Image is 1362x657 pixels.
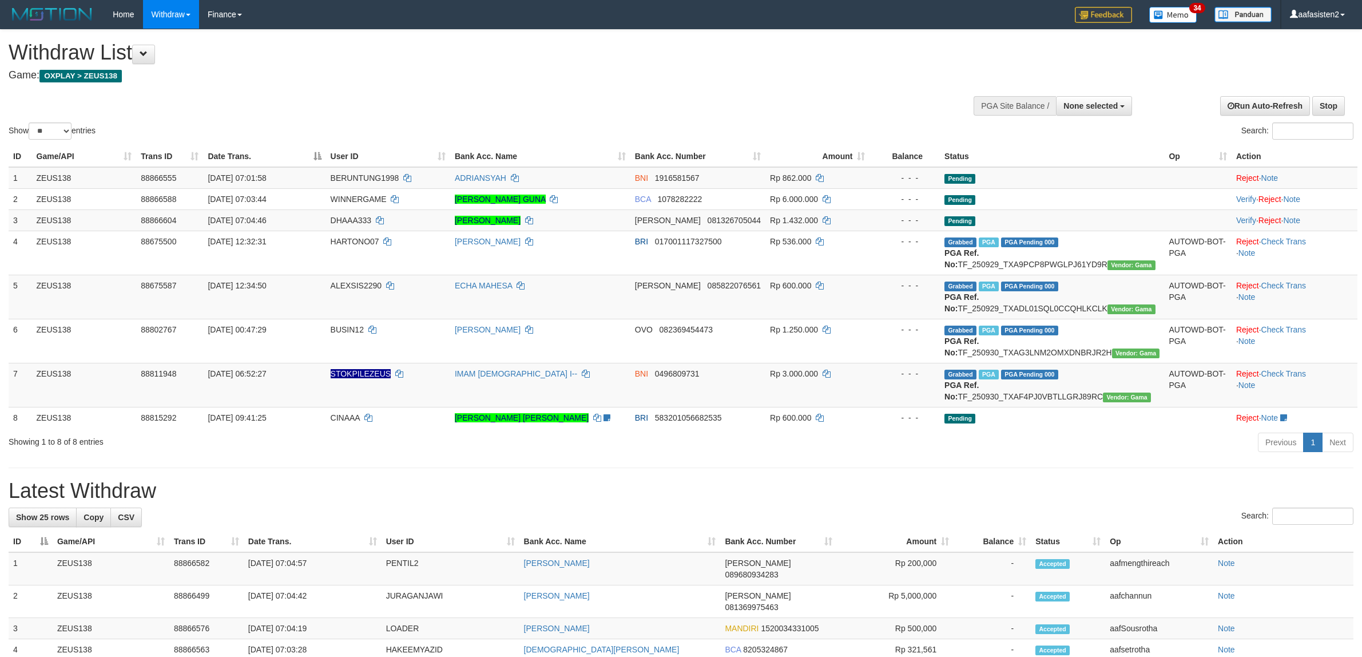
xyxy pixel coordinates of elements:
span: BNI [635,369,648,378]
span: 88866555 [141,173,176,183]
span: 88802767 [141,325,176,334]
a: ECHA MAHESA [455,281,512,290]
td: aafmengthireach [1105,552,1213,585]
td: 4 [9,231,32,275]
span: PGA Pending [1001,370,1058,379]
span: Copy 082369454473 to clipboard [660,325,713,334]
span: Marked by aaftrukkakada [979,238,999,247]
td: 3 [9,209,32,231]
th: ID [9,146,32,167]
span: Marked by aafsreyleap [979,326,999,335]
td: [DATE] 07:04:19 [244,618,382,639]
div: - - - [874,412,935,424]
td: PENTIL2 [382,552,519,585]
div: - - - [874,172,935,184]
td: 3 [9,618,53,639]
a: CSV [110,508,142,527]
th: User ID: activate to sort column ascending [326,146,450,167]
a: Note [1238,381,1256,390]
td: 8 [9,407,32,428]
span: MANDIRI [725,624,759,633]
span: Pending [944,216,975,226]
b: PGA Ref. No: [944,292,979,313]
span: None selected [1063,101,1118,110]
a: [PERSON_NAME] [524,559,590,568]
div: - - - [874,324,935,335]
span: BUSIN12 [331,325,364,334]
span: BNI [635,173,648,183]
a: Verify [1236,216,1256,225]
span: Rp 536.000 [770,237,811,246]
span: Copy 085822076561 to clipboard [708,281,761,290]
a: ADRIANSYAH [455,173,506,183]
a: Reject [1258,216,1281,225]
span: Accepted [1035,559,1070,569]
td: · · [1232,231,1357,275]
a: Reject [1236,369,1259,378]
span: BERUNTUNG1998 [331,173,399,183]
td: 1 [9,552,53,585]
span: [DATE] 09:41:25 [208,413,266,422]
span: BCA [635,195,651,204]
td: - [954,585,1031,618]
span: Copy 1916581567 to clipboard [655,173,700,183]
a: Copy [76,508,111,527]
th: Bank Acc. Number: activate to sort column ascending [630,146,765,167]
div: - - - [874,280,935,291]
a: [PERSON_NAME] [455,325,521,334]
a: Note [1238,292,1256,302]
span: CINAAA [331,413,360,422]
a: Previous [1258,433,1304,452]
span: [DATE] 07:03:44 [208,195,266,204]
div: - - - [874,236,935,247]
th: Trans ID: activate to sort column ascending [136,146,203,167]
a: Run Auto-Refresh [1220,96,1310,116]
span: Copy 081369975463 to clipboard [725,603,778,612]
td: ZEUS138 [32,407,137,428]
td: · · [1232,275,1357,319]
span: Pending [944,174,975,184]
a: Note [1238,248,1256,258]
a: Next [1322,433,1353,452]
img: Feedback.jpg [1075,7,1132,23]
span: Copy 1078282222 to clipboard [657,195,702,204]
span: PGA Pending [1001,282,1058,291]
th: Balance [869,146,940,167]
a: Reject [1236,325,1259,334]
h1: Latest Withdraw [9,480,1353,502]
span: Show 25 rows [16,513,69,522]
a: Note [1238,337,1256,346]
span: 88815292 [141,413,176,422]
th: Bank Acc. Number: activate to sort column ascending [720,531,837,552]
a: Verify [1236,195,1256,204]
span: [PERSON_NAME] [635,216,701,225]
span: 88866588 [141,195,176,204]
td: 2 [9,585,53,618]
span: [DATE] 07:01:58 [208,173,266,183]
a: Stop [1312,96,1345,116]
span: Copy 089680934283 to clipboard [725,570,778,579]
label: Search: [1241,122,1353,140]
a: [PERSON_NAME] [524,591,590,600]
td: AUTOWD-BOT-PGA [1164,363,1231,407]
span: [PERSON_NAME] [725,591,791,600]
span: Rp 862.000 [770,173,811,183]
td: AUTOWD-BOT-PGA [1164,275,1231,319]
a: Note [1218,591,1235,600]
a: Reject [1258,195,1281,204]
td: Rp 5,000,000 [837,585,954,618]
th: Status [940,146,1164,167]
th: Game/API: activate to sort column ascending [53,531,169,552]
a: Check Trans [1261,281,1307,290]
span: [DATE] 00:47:29 [208,325,266,334]
a: [PERSON_NAME] GUNA [455,195,546,204]
a: Reject [1236,237,1259,246]
a: [PERSON_NAME] [455,237,521,246]
span: Rp 1.432.000 [770,216,818,225]
span: [DATE] 07:04:46 [208,216,266,225]
a: Note [1218,645,1235,654]
th: Action [1232,146,1357,167]
td: Rp 200,000 [837,552,954,585]
td: LOADER [382,618,519,639]
a: [PERSON_NAME] [455,216,521,225]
